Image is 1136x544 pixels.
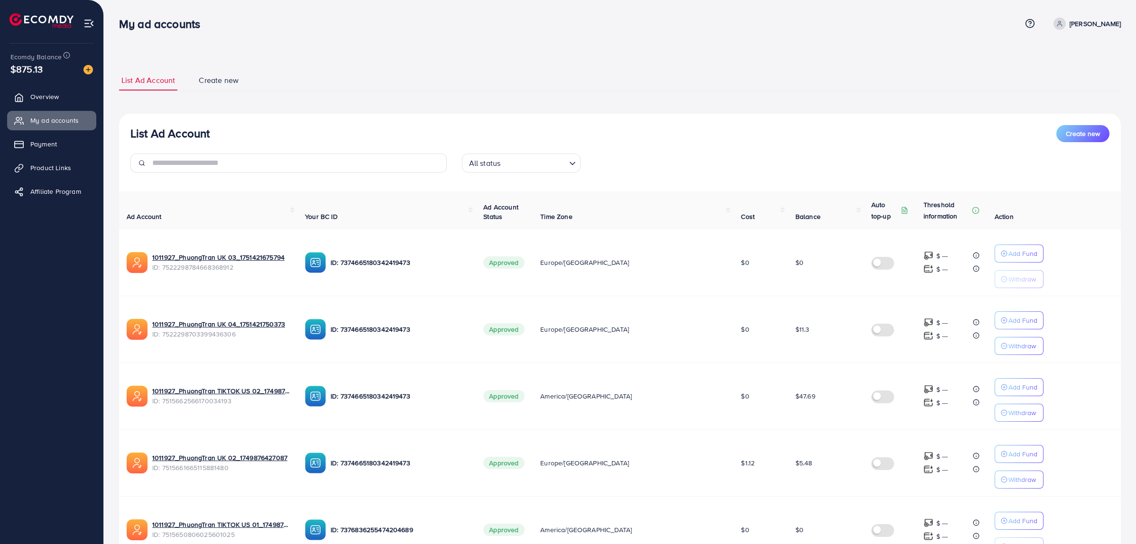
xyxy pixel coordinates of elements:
p: Add Fund [1008,248,1037,259]
p: $ --- [936,517,948,529]
div: <span class='underline'>1011927_PhuongTran TIKTOK US 01_1749873828056</span></br>7515650806025601025 [152,520,290,539]
p: Withdraw [1008,340,1036,352]
div: <span class='underline'>1011927_PhuongTran UK 04_1751421750373</span></br>7522298703399436306 [152,319,290,339]
span: $0 [741,525,749,535]
p: $ --- [936,263,948,275]
p: Auto top-up [871,199,899,222]
a: Product Links [7,158,96,177]
span: $0 [741,258,749,267]
p: ID: 7376836255474204689 [331,524,468,535]
button: Withdraw [995,404,1044,422]
p: $ --- [936,330,948,342]
span: ID: 7515661665115881480 [152,463,290,472]
span: Europe/[GEOGRAPHIC_DATA] [540,258,629,267]
p: Add Fund [1008,515,1037,526]
p: $ --- [936,317,948,328]
img: top-up amount [924,398,933,408]
span: Approved [483,457,524,469]
img: image [83,65,93,74]
p: Withdraw [1008,407,1036,418]
span: Balance [795,212,821,221]
img: top-up amount [924,531,933,541]
img: ic-ba-acc.ded83a64.svg [305,252,326,273]
div: <span class='underline'>1011927_PhuongTran UK 02_1749876427087</span></br>7515661665115881480 [152,453,290,472]
img: top-up amount [924,464,933,474]
span: Europe/[GEOGRAPHIC_DATA] [540,325,629,334]
h3: My ad accounts [119,17,208,31]
img: ic-ads-acc.e4c84228.svg [127,453,148,473]
a: 1011927_PhuongTran UK 04_1751421750373 [152,319,285,329]
img: menu [83,18,94,29]
a: 1011927_PhuongTran TIKTOK US 02_1749876563912 [152,386,290,396]
img: ic-ba-acc.ded83a64.svg [305,519,326,540]
span: Create new [1066,129,1100,138]
img: top-up amount [924,317,933,327]
div: Search for option [462,154,581,172]
a: Overview [7,87,96,106]
p: [PERSON_NAME] [1070,18,1121,29]
img: ic-ads-acc.e4c84228.svg [127,319,148,340]
button: Add Fund [995,378,1044,396]
a: 1011927_PhuongTran UK 03_1751421675794 [152,253,285,262]
span: Create new [199,75,239,86]
a: 1011927_PhuongTran TIKTOK US 01_1749873828056 [152,520,290,529]
span: ID: 7515662566170034193 [152,396,290,406]
span: ID: 7515650806025601025 [152,530,290,539]
span: Overview [30,92,59,101]
button: Withdraw [995,270,1044,288]
p: Threshold information [924,199,970,222]
span: Approved [483,524,524,536]
div: <span class='underline'>1011927_PhuongTran UK 03_1751421675794</span></br>7522298784668368912 [152,253,290,272]
img: logo [9,13,74,28]
img: top-up amount [924,518,933,528]
img: ic-ads-acc.e4c84228.svg [127,252,148,273]
span: Approved [483,323,524,335]
span: Ad Account [127,212,162,221]
input: Search for option [503,154,565,170]
span: $0 [741,325,749,334]
a: Payment [7,135,96,154]
div: <span class='underline'>1011927_PhuongTran TIKTOK US 02_1749876563912</span></br>7515662566170034193 [152,386,290,406]
span: Payment [30,139,57,149]
span: All status [467,156,503,170]
span: Approved [483,390,524,402]
p: $ --- [936,451,948,462]
span: $1.12 [741,458,755,468]
span: $11.3 [795,325,810,334]
p: ID: 7374665180342419473 [331,324,468,335]
span: Approved [483,256,524,269]
a: [PERSON_NAME] [1050,18,1121,30]
p: ID: 7374665180342419473 [331,257,468,268]
img: top-up amount [924,451,933,461]
span: Time Zone [540,212,572,221]
span: Ecomdy Balance [10,52,62,62]
h3: List Ad Account [130,127,210,140]
a: Affiliate Program [7,182,96,201]
a: My ad accounts [7,111,96,130]
span: ID: 7522298784668368912 [152,263,290,272]
span: $0 [741,391,749,401]
span: Action [995,212,1014,221]
a: 1011927_PhuongTran UK 02_1749876427087 [152,453,287,462]
button: Add Fund [995,311,1044,329]
span: $875.13 [10,62,43,76]
button: Withdraw [995,471,1044,489]
span: $0 [795,258,804,267]
iframe: Chat [1096,501,1129,537]
span: America/[GEOGRAPHIC_DATA] [540,391,632,401]
p: ID: 7374665180342419473 [331,457,468,469]
img: top-up amount [924,251,933,261]
span: Cost [741,212,755,221]
button: Withdraw [995,337,1044,355]
p: ID: 7374665180342419473 [331,390,468,402]
button: Add Fund [995,512,1044,530]
span: Europe/[GEOGRAPHIC_DATA] [540,458,629,468]
img: ic-ba-acc.ded83a64.svg [305,319,326,340]
span: Product Links [30,163,71,172]
span: $0 [795,525,804,535]
p: Add Fund [1008,315,1037,326]
span: My ad accounts [30,116,79,125]
button: Add Fund [995,245,1044,263]
p: Add Fund [1008,381,1037,393]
